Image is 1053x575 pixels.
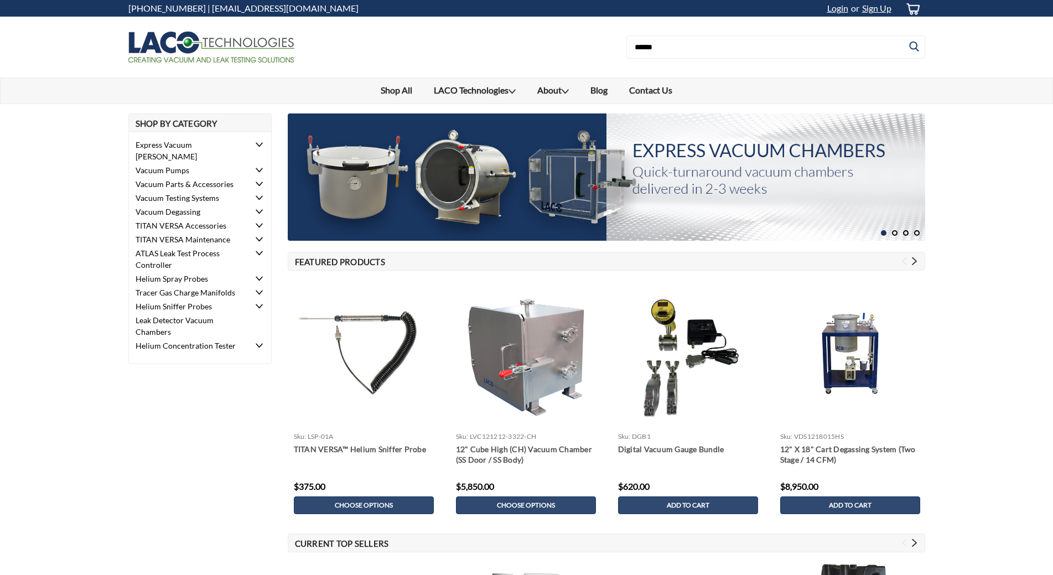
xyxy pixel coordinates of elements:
[288,310,439,395] img: TITAN VERSA™ Helium Sniffer Probe
[456,444,596,466] a: 12" Cube High (CH) Vacuum Chamber (SS Door / SS Body)
[294,432,334,441] a: sku: LSP-01A
[129,299,250,313] a: Helium Sniffer Probes
[527,78,580,103] a: About
[897,1,925,17] a: cart-preview-dropdown
[580,78,619,102] a: Blog
[667,501,709,509] span: Add to Cart
[294,496,434,514] a: Choose Options
[288,533,925,552] h2: Current Top Sellers
[632,432,651,441] span: DGB1
[128,113,272,132] h2: Shop By Category
[129,232,250,246] a: TITAN VERSA Maintenance
[288,113,925,241] a: hero image slide
[631,277,745,428] img: Digital Vacuum Gauge Bundle
[900,539,909,547] button: Previous
[129,313,250,339] a: Leak Detector Vacuum Chambers
[129,219,250,232] a: TITAN VERSA Accessories
[456,432,537,441] a: sku: LVC121212-3322-CH
[294,444,434,466] a: TITAN VERSA™ Helium Sniffer Probe
[780,444,920,466] a: 12" X 18" Cart Degassing System (Two Stage / 14 CFM)
[780,432,793,441] span: sku:
[129,163,250,177] a: Vacuum Pumps
[619,78,683,102] a: Contact Us
[780,481,818,491] span: $8,950.00
[335,501,393,509] span: Choose Options
[618,496,758,514] a: Add to Cart
[829,501,872,509] span: Add to Cart
[794,432,844,441] span: VDS1218015HS
[914,230,920,236] button: 4 of 4
[618,444,758,466] a: Digital Vacuum Gauge Bundle
[294,481,325,491] span: $375.00
[456,496,596,514] a: Choose Options
[308,432,334,441] span: LSP-01A
[497,501,555,509] span: Choose Options
[288,252,925,271] h2: Featured Products
[370,78,423,102] a: Shop All
[881,230,887,236] button: 1 of 4
[848,3,859,13] span: or
[129,246,250,272] a: ATLAS Leak Test Process Controller
[910,257,919,266] button: Next
[129,286,250,299] a: Tracer Gas Charge Manifolds
[129,272,250,286] a: Helium Spray Probes
[910,539,919,547] button: Next
[892,230,898,236] button: 2 of 4
[129,177,250,191] a: Vacuum Parts & Accessories
[780,432,844,441] a: sku: VDS1218015HS
[618,432,631,441] span: sku:
[618,481,650,491] span: $620.00
[900,257,909,266] button: Previous
[294,432,307,441] span: sku:
[903,230,909,236] button: 3 of 4
[129,205,250,219] a: Vacuum Degassing
[129,339,250,353] a: Helium Concentration Tester
[780,496,920,514] a: Add to Cart
[456,481,494,491] span: $5,850.00
[775,310,926,395] img: 12" X 18" Cart Degassing System (Two Stage / 14 CFM)
[129,191,250,205] a: Vacuum Testing Systems
[423,78,527,103] a: LACO Technologies
[470,432,536,441] span: LVC121212-3322-CH
[129,138,250,163] a: Express Vacuum [PERSON_NAME]
[618,432,651,441] a: sku: DGB1
[456,432,469,441] span: sku:
[128,32,294,63] img: LACO Technologies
